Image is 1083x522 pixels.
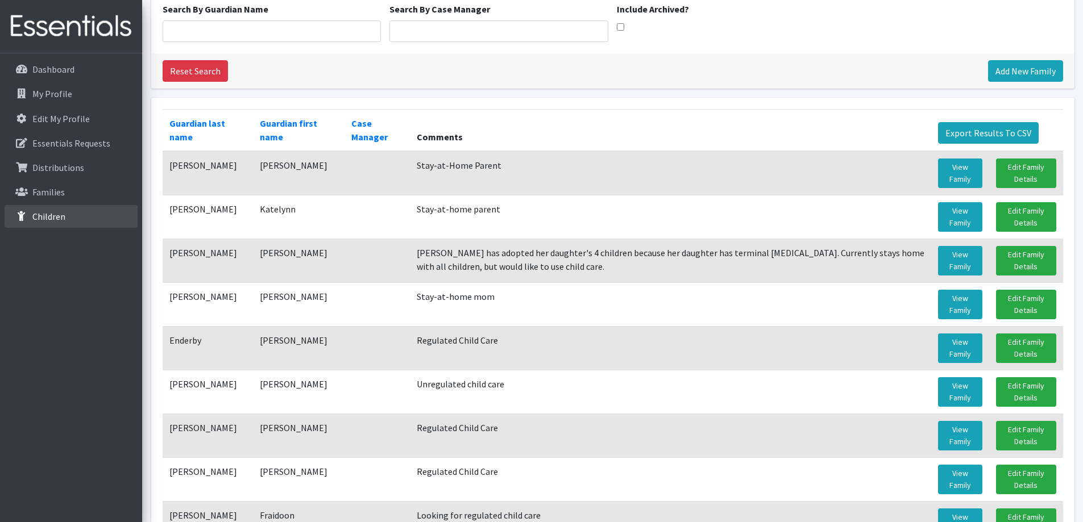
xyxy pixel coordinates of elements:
a: View Family [938,465,982,494]
a: Families [5,181,138,203]
a: Edit Family Details [996,246,1056,275]
a: View Family [938,290,982,319]
a: View Family [938,333,982,363]
td: Stay-at-Home Parent [410,151,931,195]
a: Edit Family Details [996,158,1056,188]
p: Edit My Profile [32,113,90,124]
td: Stay-at-home mom [410,282,931,326]
td: Regulated Child Care [410,457,931,501]
a: Case Manager [351,118,388,143]
a: View Family [938,421,982,450]
a: Reset Search [163,60,228,82]
img: HumanEssentials [5,7,138,45]
a: View Family [938,246,982,275]
label: Search By Guardian Name [163,2,268,16]
p: Children [32,211,65,222]
td: [PERSON_NAME] [163,282,253,326]
p: Distributions [32,162,84,173]
td: [PERSON_NAME] [163,370,253,414]
td: Katelynn [253,195,345,239]
a: Edit Family Details [996,333,1056,363]
td: [PERSON_NAME] [163,239,253,282]
a: Edit Family Details [996,421,1056,450]
a: Distributions [5,156,138,179]
a: Edit Family Details [996,377,1056,407]
a: Add New Family [988,60,1063,82]
p: Dashboard [32,64,74,75]
a: My Profile [5,82,138,105]
td: [PERSON_NAME] [253,414,345,457]
td: [PERSON_NAME] [253,239,345,282]
a: Dashboard [5,58,138,81]
a: Edit Family Details [996,202,1056,232]
a: Edit My Profile [5,107,138,130]
td: [PERSON_NAME] [163,195,253,239]
td: [PERSON_NAME] [253,457,345,501]
td: [PERSON_NAME] [253,370,345,414]
td: Stay-at-home parent [410,195,931,239]
a: Guardian first name [260,118,317,143]
td: Regulated Child Care [410,326,931,370]
a: Guardian last name [169,118,225,143]
td: [PERSON_NAME] [253,151,345,195]
p: My Profile [32,88,72,99]
a: Children [5,205,138,228]
p: Essentials Requests [32,137,110,149]
a: View Family [938,377,982,407]
td: [PERSON_NAME] [253,282,345,326]
th: Comments [410,109,931,151]
td: Unregulated child care [410,370,931,414]
label: Include Archived? [617,2,689,16]
a: View Family [938,158,982,188]
a: Edit Family Details [996,290,1056,319]
a: View Family [938,202,982,232]
td: [PERSON_NAME] [163,151,253,195]
td: Regulated Child Care [410,414,931,457]
td: [PERSON_NAME] [163,457,253,501]
td: Enderby [163,326,253,370]
a: Essentials Requests [5,132,138,154]
a: Edit Family Details [996,465,1056,494]
a: Export Results To CSV [938,122,1039,144]
td: [PERSON_NAME] [163,414,253,457]
td: [PERSON_NAME] [253,326,345,370]
p: Families [32,186,65,198]
td: [PERSON_NAME] has adopted her daughter's 4 children because her daughter has terminal [MEDICAL_DA... [410,239,931,282]
label: Search By Case Manager [389,2,490,16]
